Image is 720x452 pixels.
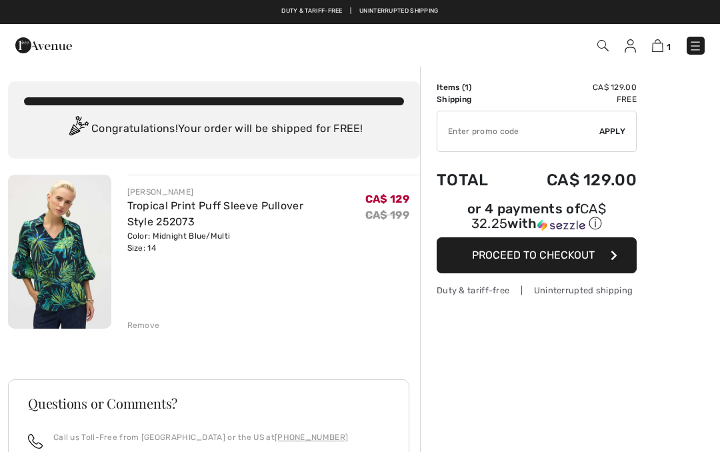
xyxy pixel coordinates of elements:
[599,125,626,137] span: Apply
[667,42,671,52] span: 1
[437,237,637,273] button: Proceed to Checkout
[689,39,702,53] img: Menu
[28,397,389,410] h3: Questions or Comments?
[127,230,365,254] div: Color: Midnight Blue/Multi Size: 14
[127,319,160,331] div: Remove
[15,32,72,59] img: 1ère Avenue
[437,81,509,93] td: Items ( )
[28,434,43,449] img: call
[437,284,637,297] div: Duty & tariff-free | Uninterrupted shipping
[53,431,348,443] p: Call us Toll-Free from [GEOGRAPHIC_DATA] or the US at
[437,111,599,151] input: Promo code
[652,39,663,52] img: Shopping Bag
[652,37,671,53] a: 1
[365,193,409,205] span: CA$ 129
[275,433,348,442] a: [PHONE_NUMBER]
[537,219,585,231] img: Sezzle
[597,40,609,51] img: Search
[437,157,509,203] td: Total
[509,81,637,93] td: CA$ 129.00
[24,116,404,143] div: Congratulations! Your order will be shipped for FREE!
[465,83,469,92] span: 1
[509,93,637,105] td: Free
[471,201,606,231] span: CA$ 32.25
[625,39,636,53] img: My Info
[15,38,72,51] a: 1ère Avenue
[127,199,304,228] a: Tropical Print Puff Sleeve Pullover Style 252073
[127,186,365,198] div: [PERSON_NAME]
[437,93,509,105] td: Shipping
[437,203,637,233] div: or 4 payments of with
[365,209,409,221] s: CA$ 199
[437,203,637,237] div: or 4 payments ofCA$ 32.25withSezzle Click to learn more about Sezzle
[509,157,637,203] td: CA$ 129.00
[8,175,111,329] img: Tropical Print Puff Sleeve Pullover Style 252073
[472,249,595,261] span: Proceed to Checkout
[65,116,91,143] img: Congratulation2.svg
